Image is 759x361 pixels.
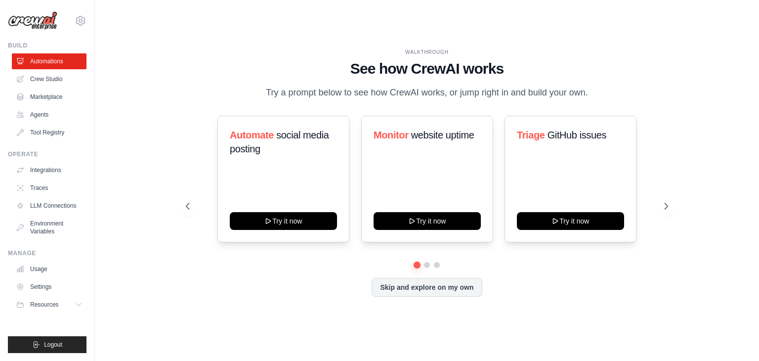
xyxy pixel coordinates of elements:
[12,261,86,277] a: Usage
[8,42,86,49] div: Build
[186,60,668,78] h1: See how CrewAI works
[230,212,337,230] button: Try it now
[374,212,481,230] button: Try it now
[261,86,593,100] p: Try a prompt below to see how CrewAI works, or jump right in and build your own.
[8,249,86,257] div: Manage
[8,336,86,353] button: Logout
[12,180,86,196] a: Traces
[44,341,62,349] span: Logout
[12,71,86,87] a: Crew Studio
[30,301,58,309] span: Resources
[517,130,545,140] span: Triage
[12,198,86,214] a: LLM Connections
[548,130,606,140] span: GitHub issues
[12,53,86,69] a: Automations
[8,150,86,158] div: Operate
[12,279,86,295] a: Settings
[8,11,57,30] img: Logo
[12,89,86,105] a: Marketplace
[12,216,86,239] a: Environment Variables
[374,130,409,140] span: Monitor
[186,48,668,56] div: WALKTHROUGH
[12,162,86,178] a: Integrations
[230,130,329,154] span: social media posting
[12,125,86,140] a: Tool Registry
[517,212,624,230] button: Try it now
[12,107,86,123] a: Agents
[372,278,482,297] button: Skip and explore on my own
[411,130,474,140] span: website uptime
[230,130,274,140] span: Automate
[12,297,86,313] button: Resources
